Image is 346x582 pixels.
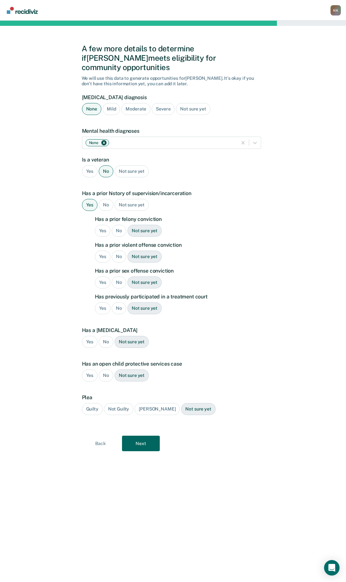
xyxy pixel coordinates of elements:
[100,140,107,145] div: Remove None
[95,268,261,274] label: Has a prior sex offense conviction
[127,276,162,288] div: Not sure yet
[82,190,261,196] label: Has a prior history of supervision/incarceration
[95,302,111,314] div: Yes
[121,103,150,115] div: Moderate
[82,336,98,348] div: Yes
[122,436,160,451] button: Next
[82,128,261,134] label: Mental health diagnoses
[115,165,149,177] div: Not sure yet
[112,276,126,288] div: No
[127,225,162,237] div: Not sure yet
[95,294,261,300] label: Has previously participated in a treatment court
[82,327,261,333] label: Has a [MEDICAL_DATA]
[82,157,261,163] label: Is a veteran
[103,103,120,115] div: Mild
[99,199,113,211] div: No
[104,403,134,415] div: Not Guilty
[7,7,38,14] img: Recidiviz
[112,225,126,237] div: No
[324,560,340,576] div: Open Intercom Messenger
[82,199,98,211] div: Yes
[82,44,265,72] div: A few more details to determine if [PERSON_NAME] meets eligibility for community opportunities
[82,403,103,415] div: Guilty
[331,5,341,16] div: N K
[115,199,149,211] div: Not sure yet
[127,251,162,263] div: Not sure yet
[82,76,265,87] div: We will use this data to generate opportunities for [PERSON_NAME] . It's okay if you don't have t...
[152,103,175,115] div: Severe
[135,403,180,415] div: [PERSON_NAME]
[112,251,126,263] div: No
[82,103,101,115] div: None
[82,361,261,367] label: Has an open child protective services case
[82,165,98,177] div: Yes
[87,140,99,146] div: None
[82,369,98,381] div: Yes
[331,5,341,16] button: Profile dropdown button
[115,336,149,348] div: Not sure yet
[127,302,162,314] div: Not sure yet
[95,225,111,237] div: Yes
[99,336,113,348] div: No
[95,242,261,248] label: Has a prior violent offense conviction
[95,251,111,263] div: Yes
[181,403,215,415] div: Not sure yet
[95,276,111,288] div: Yes
[82,436,119,451] button: Back
[99,165,113,177] div: No
[176,103,210,115] div: Not sure yet
[82,94,261,100] label: [MEDICAL_DATA] diagnosis
[99,369,113,381] div: No
[112,302,126,314] div: No
[95,216,261,222] label: Has a prior felony conviction
[115,369,149,381] div: Not sure yet
[82,394,261,400] label: Plea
